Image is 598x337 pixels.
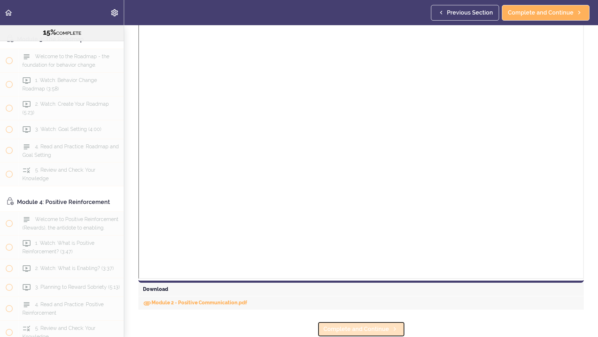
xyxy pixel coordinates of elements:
span: 2. Watch: What is Enabling? (3:37) [35,265,114,271]
span: 3. Planning to Reward Sobriety (5:13) [35,284,120,290]
span: Complete and Continue [323,325,389,333]
span: 3. Watch: Goal Setting (4:00) [35,126,101,132]
span: 1. Watch: Behavior Change Roadmap (3:58) [22,77,97,91]
svg: Settings Menu [110,9,119,17]
a: Complete and Continue [317,321,405,337]
span: 1. Watch: What is Positive Reinforcement? (3:47) [22,240,94,254]
div: COMPLETE [9,28,115,37]
a: DownloadModule 2 - Positive Communication.pdf [143,300,247,305]
svg: Download [143,299,151,308]
span: 15% [43,28,56,37]
span: Complete and Continue [508,9,574,17]
span: Welcome to the Roadmap - the foundation for behavior change. [22,53,109,67]
a: Complete and Continue [502,5,589,21]
span: Previous Section [447,9,493,17]
a: Previous Section [431,5,499,21]
span: 2. Watch: Create Your Roadmap (5:23) [22,101,109,115]
div: Download [138,283,584,296]
span: 4. Read and Practice: Positive Reinforcement [22,302,104,315]
span: 4. Read and Practice: Roadmap and Goal Setting [22,143,119,157]
svg: Back to course curriculum [4,9,13,17]
span: Welcome to Positive Reinforcement (Rewards), the antidote to enabling. [22,216,118,230]
span: 5. Review and Check: Your Knowledge [22,167,95,181]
